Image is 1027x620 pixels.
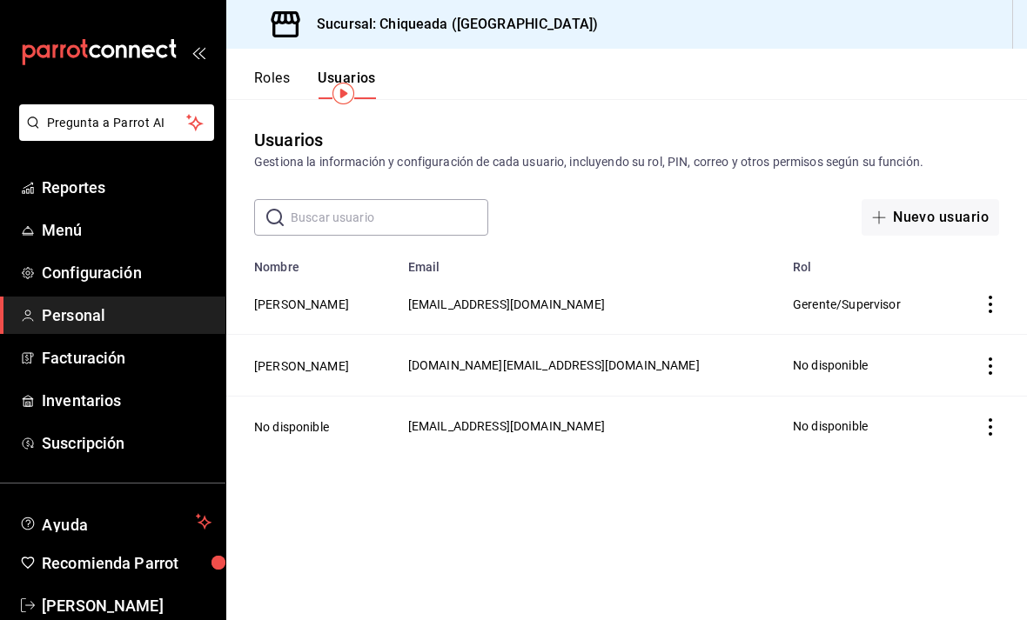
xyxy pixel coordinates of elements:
span: Personal [42,303,211,327]
div: Usuarios [254,127,323,153]
button: Roles [254,70,290,99]
span: Pregunta a Parrot AI [47,114,187,132]
td: No disponible [782,396,948,457]
span: Menú [42,218,211,242]
span: [DOMAIN_NAME][EMAIL_ADDRESS][DOMAIN_NAME] [408,358,700,372]
button: [PERSON_NAME] [254,296,349,313]
button: Usuarios [318,70,376,99]
table: employeesTable [226,250,1027,457]
span: Gerente/Supervisor [793,297,901,311]
th: Email [398,250,782,274]
span: Recomienda Parrot [42,551,211,575]
th: Rol [782,250,948,274]
th: Nombre [226,250,398,274]
span: [PERSON_NAME] [42,594,211,617]
button: actions [982,296,999,313]
button: [PERSON_NAME] [254,357,349,375]
span: Configuración [42,261,211,284]
input: Buscar usuario [291,200,488,235]
a: Pregunta a Parrot AI [12,126,214,144]
span: Inventarios [42,389,211,412]
span: Suscripción [42,431,211,455]
button: actions [982,357,999,375]
button: Nuevo usuario [862,199,999,236]
button: No disponible [254,418,329,436]
span: [EMAIL_ADDRESS][DOMAIN_NAME] [408,297,605,311]
span: Reportes [42,176,211,199]
td: No disponible [782,335,948,396]
div: navigation tabs [254,70,376,99]
div: Gestiona la información y configuración de cada usuario, incluyendo su rol, PIN, correo y otros p... [254,153,999,171]
img: Tooltip marker [332,83,354,104]
h3: Sucursal: Chiqueada ([GEOGRAPHIC_DATA]) [303,14,598,35]
span: Ayuda [42,511,189,532]
button: actions [982,418,999,436]
button: open_drawer_menu [191,45,205,59]
span: Facturación [42,346,211,370]
span: [EMAIL_ADDRESS][DOMAIN_NAME] [408,419,605,433]
button: Pregunta a Parrot AI [19,104,214,141]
